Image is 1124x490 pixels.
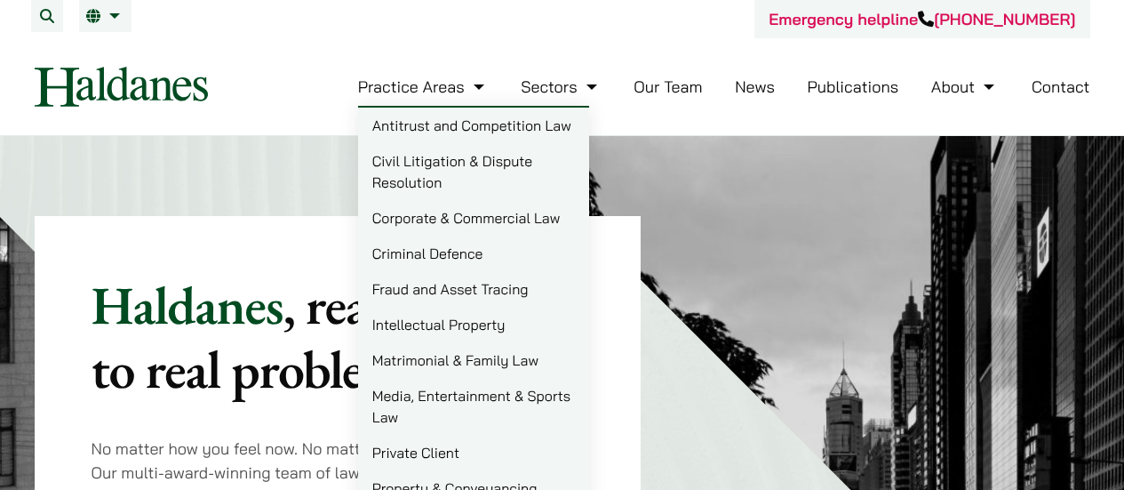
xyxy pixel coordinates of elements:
[358,378,589,435] a: Media, Entertainment & Sports Law
[358,200,589,236] a: Corporate & Commercial Law
[769,9,1075,29] a: Emergency helpline[PHONE_NUMBER]
[358,271,589,307] a: Fraud and Asset Tracing
[358,76,489,97] a: Practice Areas
[1032,76,1090,97] a: Contact
[808,76,899,97] a: Publications
[634,76,702,97] a: Our Team
[358,143,589,200] a: Civil Litigation & Dispute Resolution
[521,76,601,97] a: Sectors
[35,67,208,107] img: Logo of Haldanes
[358,342,589,378] a: Matrimonial & Family Law
[358,307,589,342] a: Intellectual Property
[92,437,585,485] p: No matter how you feel now. No matter what your legal problem is. Our multi-award-winning team of...
[92,273,585,401] p: Haldanes
[358,108,589,143] a: Antitrust and Competition Law
[358,435,589,470] a: Private Client
[92,270,578,404] mark: , real solutions to real problems
[358,236,589,271] a: Criminal Defence
[86,9,124,23] a: EN
[931,76,999,97] a: About
[735,76,775,97] a: News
